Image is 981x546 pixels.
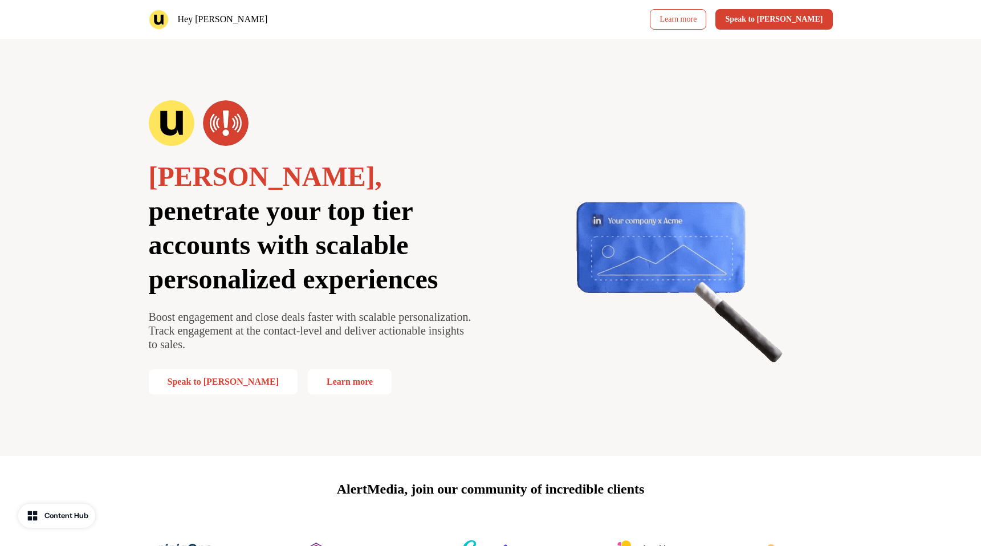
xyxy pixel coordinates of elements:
[149,369,298,394] button: Speak to [PERSON_NAME]
[149,161,382,191] span: [PERSON_NAME],
[308,369,392,394] a: Learn more
[337,479,645,499] p: AlertMedia, join our community of incredible clients
[44,510,88,521] div: Content Hub
[149,311,471,351] span: Boost engagement and close deals faster with scalable personalization. Track engagement at the co...
[149,195,438,294] span: penetrate your top tier accounts with scalable personalized experiences
[715,9,832,30] button: Speak to [PERSON_NAME]
[650,9,706,30] a: Learn more
[18,504,95,528] button: Content Hub
[178,13,268,26] p: Hey [PERSON_NAME]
